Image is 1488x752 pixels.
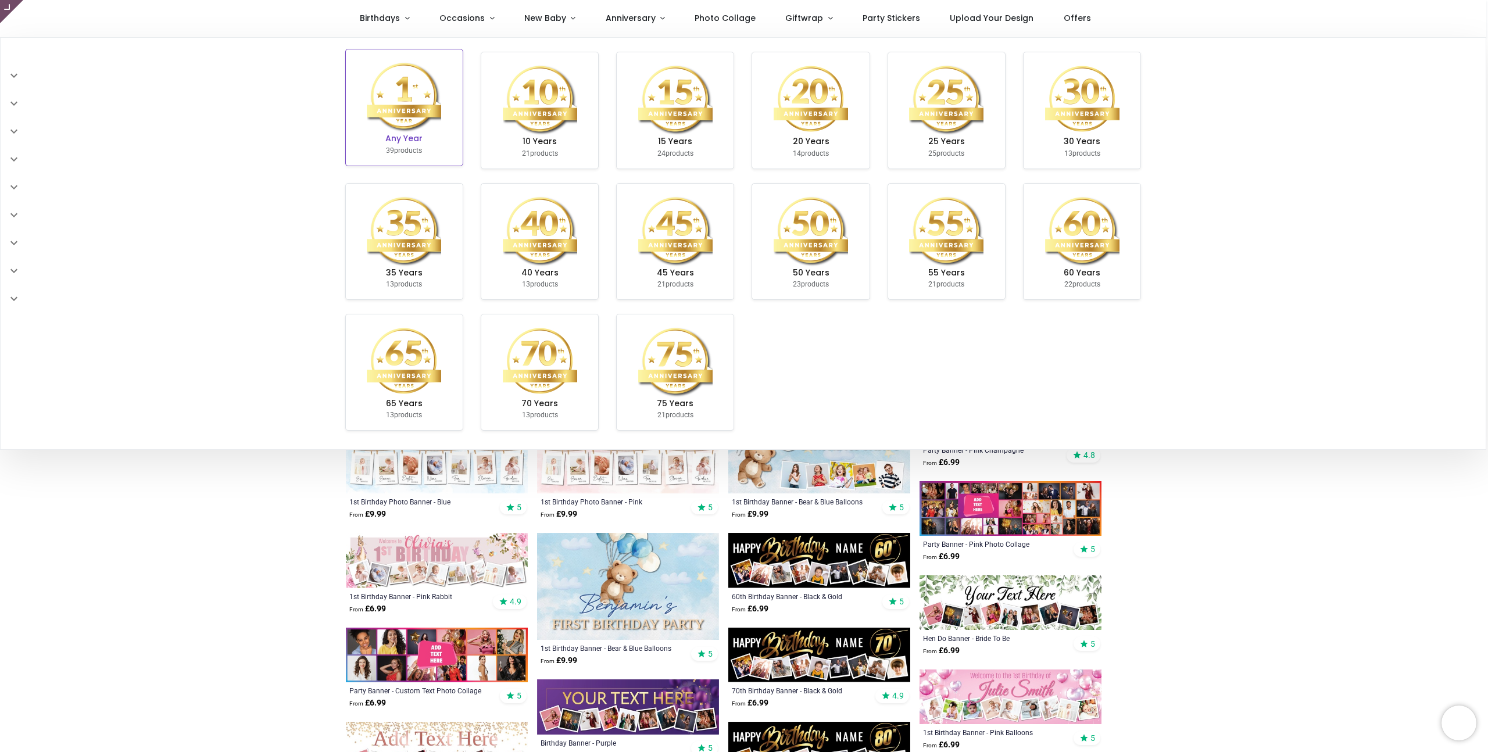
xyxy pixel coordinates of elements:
[1028,136,1136,148] h6: 30 Years
[524,12,566,24] span: New Baby
[346,314,463,430] a: 65 Years 13products
[1028,267,1136,279] h6: 60 Years
[923,742,937,749] span: From
[537,679,719,734] img: Personalised Happy Birthday Banner - Purple - 9 Photo Upload
[510,596,521,607] span: 4.9
[1045,62,1119,136] img: image
[793,280,801,288] span: 23
[893,267,1000,279] h6: 55 Years
[923,648,937,654] span: From
[367,59,441,133] img: image
[350,267,458,279] h6: 35 Years
[638,193,713,267] img: image
[1064,149,1100,157] small: products
[732,592,872,601] a: 60th Birthday Banner - Black & Gold
[732,511,746,518] span: From
[899,502,904,513] span: 5
[621,398,729,410] h6: 75 Years
[785,12,823,24] span: Giftwrap
[349,511,363,518] span: From
[920,669,1101,724] img: Personalised 1st Birthday Banner - Pink Balloons - Custom Name & 9 Photo Upload
[657,149,693,157] small: products
[1090,733,1095,743] span: 5
[923,460,937,466] span: From
[386,411,422,419] small: products
[920,575,1101,630] img: Personalised Hen Do Banner - Bride To Be - 9 Photo Upload
[350,398,458,410] h6: 65 Years
[1064,149,1072,157] span: 13
[503,193,577,267] img: image
[617,52,734,168] a: 15 Years 24products
[517,502,521,513] span: 5
[439,12,485,24] span: Occasions
[1083,450,1095,460] span: 4.8
[350,133,458,145] h6: Any Year
[728,628,910,682] img: Personalised Happy 70th Birthday Banner - Black & Gold - Custom Name & 9 Photo Upload
[923,551,960,563] strong: £ 6.99
[752,184,869,299] a: 50 Years 23products
[503,62,577,136] img: image
[657,411,693,419] small: products
[541,658,555,664] span: From
[657,280,693,288] small: products
[708,502,713,513] span: 5
[793,149,829,157] small: products
[481,52,598,168] a: 10 Years 21products
[486,398,593,410] h6: 70 Years
[367,324,441,398] img: image
[757,267,864,279] h6: 50 Years
[657,280,666,288] span: 21
[928,280,936,288] span: 21
[892,690,904,701] span: 4.9
[923,539,1063,549] a: Party Banner - Pink Photo Collage
[522,280,558,288] small: products
[367,193,441,267] img: image
[517,690,521,701] span: 5
[1064,280,1072,288] span: 22
[863,12,920,24] span: Party Stickers
[541,655,577,667] strong: £ 9.99
[386,146,422,155] small: products
[899,596,904,607] span: 5
[349,509,386,520] strong: £ 9.99
[1045,193,1119,267] img: image
[541,643,681,653] a: 1st Birthday Banner - Bear & Blue Balloons
[349,497,489,506] div: 1st Birthday Photo Banner - Blue
[349,686,489,695] a: Party Banner - Custom Text Photo Collage
[537,533,719,640] img: Personalised 1st Birthday Backdrop Banner - Bear & Blue Balloons - Add Text
[928,280,964,288] small: products
[695,12,756,24] span: Photo Collage
[732,497,872,506] a: 1st Birthday Banner - Bear & Blue Balloons
[503,324,577,398] img: image
[481,314,598,430] a: 70 Years 13products
[349,697,386,709] strong: £ 6.99
[757,136,864,148] h6: 20 Years
[486,267,593,279] h6: 40 Years
[928,149,964,157] small: products
[522,411,530,419] span: 13
[923,633,1063,643] a: Hen Do Banner - Bride To Be
[386,146,394,155] span: 39
[638,62,713,136] img: image
[732,686,872,695] a: 70th Birthday Banner - Black & Gold
[923,645,960,657] strong: £ 6.99
[1024,52,1140,168] a: 30 Years 13products
[541,497,681,506] div: 1st Birthday Photo Banner - Pink
[346,184,463,299] a: 35 Years 13products
[481,184,598,299] a: 40 Years 13products
[621,267,729,279] h6: 45 Years
[638,324,713,398] img: image
[923,728,1063,737] div: 1st Birthday Banner - Pink Balloons
[486,136,593,148] h6: 10 Years
[752,52,869,168] a: 20 Years 14products
[1090,639,1095,649] span: 5
[349,592,489,601] a: 1st Birthday Banner - Pink Rabbit
[1441,706,1476,740] iframe: Brevo live chat
[349,606,363,613] span: From
[732,700,746,707] span: From
[888,52,1005,168] a: 25 Years 25products
[728,533,910,588] img: Personalised Happy 60th Birthday Banner - Black & Gold - Custom Name & 9 Photo Upload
